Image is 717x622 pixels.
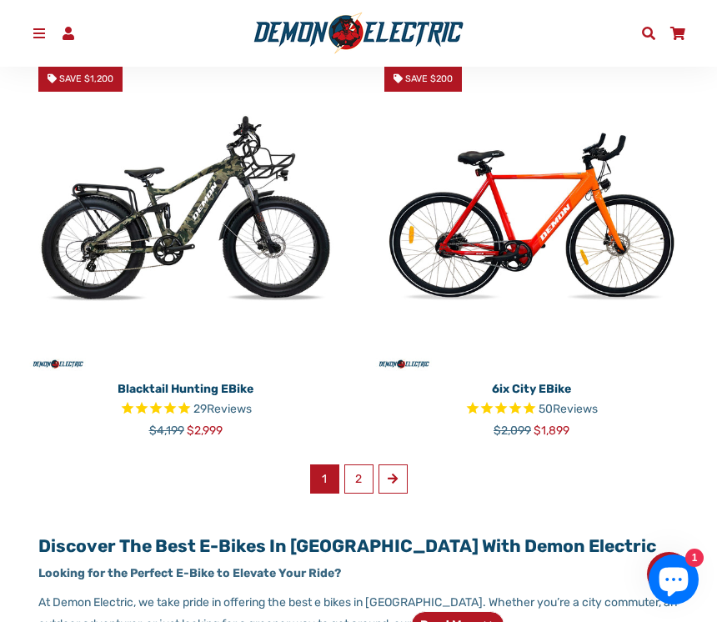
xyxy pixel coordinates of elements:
[539,402,598,416] span: 50 reviews
[248,12,469,55] img: Demon Electric logo
[38,535,679,556] h2: Discover the Best E-Bikes in [GEOGRAPHIC_DATA] with Demon Electric
[371,53,692,374] a: 6ix City eBike - Demon Electric Save $200
[644,554,704,609] inbox-online-store-chat: Shopify online store chat
[371,53,692,374] img: 6ix City eBike - Demon Electric
[38,566,341,580] strong: Looking for the Perfect E-Bike to Elevate Your Ride?
[371,374,692,439] a: 6ix City eBike Rated 4.8 out of 5 stars 50 reviews $2,099 $1,899
[207,402,252,416] span: Reviews
[25,380,346,398] p: Blacktail Hunting eBike
[25,400,346,419] span: Rated 4.7 out of 5 stars 29 reviews
[534,424,569,438] span: $1,899
[371,380,692,398] p: 6ix City eBike
[193,402,252,416] span: 29 reviews
[344,464,374,494] a: 2
[405,73,453,84] span: Save $200
[25,53,346,374] a: Blacktail Hunting eBike - Demon Electric Save $1,200
[553,402,598,416] span: Reviews
[25,53,346,374] img: Blacktail Hunting eBike - Demon Electric
[25,374,346,439] a: Blacktail Hunting eBike Rated 4.7 out of 5 stars 29 reviews $4,199 $2,999
[371,400,692,419] span: Rated 4.8 out of 5 stars 50 reviews
[149,424,184,438] span: $4,199
[187,424,223,438] span: $2,999
[59,73,113,84] span: Save $1,200
[494,424,531,438] span: $2,099
[310,464,339,494] span: 1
